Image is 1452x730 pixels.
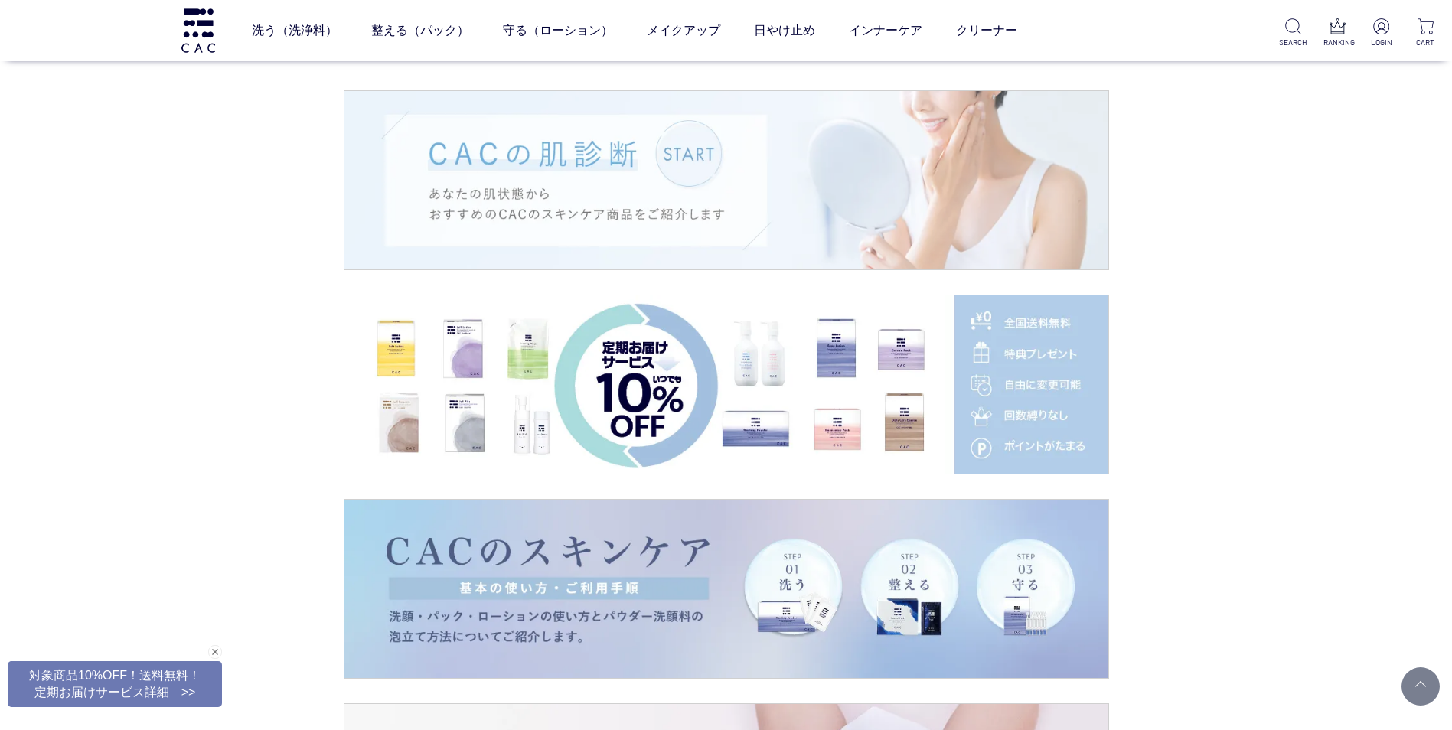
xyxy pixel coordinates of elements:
a: インナーケア [849,9,922,52]
a: メイクアップ [647,9,720,52]
a: SEARCH [1279,18,1307,48]
a: 日やけ止め [754,9,815,52]
a: クリーナー [956,9,1017,52]
p: LOGIN [1367,37,1395,48]
a: 守る（ローション） [503,9,613,52]
img: CACの使い方 [344,500,1108,678]
img: 肌診断 [344,91,1108,269]
img: 定期便サービス [344,295,1108,474]
p: SEARCH [1279,37,1307,48]
p: CART [1411,37,1440,48]
p: RANKING [1323,37,1352,48]
img: logo [179,8,217,52]
a: RANKING [1323,18,1352,48]
a: 肌診断肌診断 [344,91,1108,269]
a: 定期便サービス定期便サービス [344,295,1108,474]
a: 洗う（洗浄料） [252,9,338,52]
a: 整える（パック） [371,9,469,52]
a: CACの使い方CACの使い方 [344,500,1108,678]
a: LOGIN [1367,18,1395,48]
a: CART [1411,18,1440,48]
